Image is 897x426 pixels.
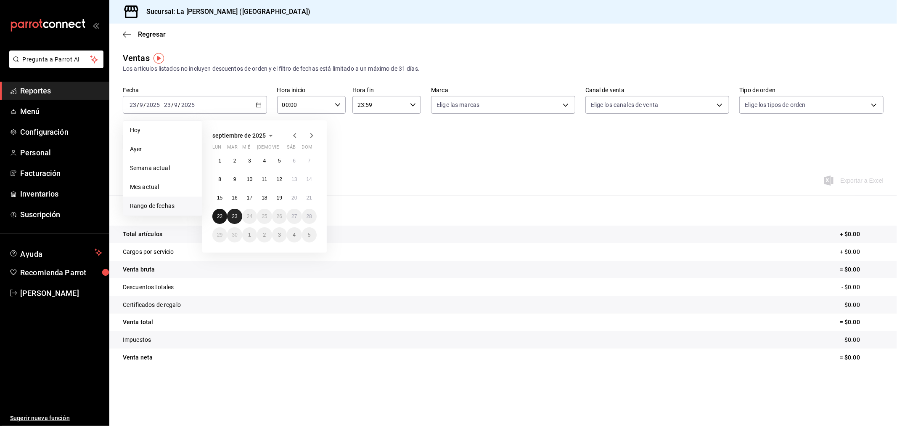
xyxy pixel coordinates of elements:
[123,318,153,327] p: Venta total
[20,147,102,158] span: Personal
[293,158,296,164] abbr: 6 de septiembre de 2025
[840,353,884,362] p: = $0.00
[302,144,312,153] abbr: domingo
[263,158,266,164] abbr: 4 de septiembre de 2025
[242,227,257,242] button: 1 de octubre de 2025
[212,130,276,141] button: septiembre de 2025
[291,176,297,182] abbr: 13 de septiembre de 2025
[181,101,195,108] input: ----
[123,64,884,73] div: Los artículos listados no incluyen descuentos de orden y el filtro de fechas está limitado a un m...
[431,88,575,93] label: Marca
[287,227,302,242] button: 4 de octubre de 2025
[9,51,103,68] button: Pregunta a Parrot AI
[277,88,346,93] label: Hora inicio
[20,248,91,258] span: Ayuda
[233,158,236,164] abbr: 2 de septiembre de 2025
[585,88,730,93] label: Canal de venta
[20,126,102,138] span: Configuración
[20,209,102,220] span: Suscripción
[277,176,282,182] abbr: 12 de septiembre de 2025
[242,172,257,187] button: 10 de septiembre de 2025
[164,101,171,108] input: --
[242,209,257,224] button: 24 de septiembre de 2025
[242,153,257,168] button: 3 de septiembre de 2025
[291,213,297,219] abbr: 27 de septiembre de 2025
[212,209,227,224] button: 22 de septiembre de 2025
[248,232,251,238] abbr: 1 de octubre de 2025
[293,232,296,238] abbr: 4 de octubre de 2025
[287,153,302,168] button: 6 de septiembre de 2025
[437,101,479,109] span: Elige las marcas
[232,195,237,201] abbr: 16 de septiembre de 2025
[227,153,242,168] button: 2 de septiembre de 2025
[277,195,282,201] abbr: 19 de septiembre de 2025
[138,30,166,38] span: Regresar
[178,101,181,108] span: /
[352,88,421,93] label: Hora fin
[161,101,163,108] span: -
[841,283,884,292] p: - $0.00
[20,85,102,96] span: Reportes
[302,209,317,224] button: 28 de septiembre de 2025
[20,106,102,117] span: Menú
[262,176,267,182] abbr: 11 de septiembre de 2025
[20,288,102,299] span: [PERSON_NAME]
[739,88,884,93] label: Tipo de orden
[123,205,884,216] p: Resumen
[212,190,227,205] button: 15 de septiembre de 2025
[6,61,103,70] a: Pregunta a Parrot AI
[302,153,317,168] button: 7 de septiembre de 2025
[278,158,281,164] abbr: 5 de septiembre de 2025
[227,144,237,153] abbr: martes
[291,195,297,201] abbr: 20 de septiembre de 2025
[242,144,250,153] abbr: miércoles
[248,158,251,164] abbr: 3 de septiembre de 2025
[130,126,195,135] span: Hoy
[217,213,222,219] abbr: 22 de septiembre de 2025
[272,172,287,187] button: 12 de septiembre de 2025
[123,230,162,239] p: Total artículos
[257,190,272,205] button: 18 de septiembre de 2025
[247,176,252,182] abbr: 10 de septiembre de 2025
[840,230,884,239] p: + $0.00
[307,213,312,219] abbr: 28 de septiembre de 2025
[591,101,658,109] span: Elige los canales de venta
[137,101,139,108] span: /
[20,168,102,179] span: Facturación
[307,176,312,182] abbr: 14 de septiembre de 2025
[212,227,227,242] button: 29 de septiembre de 2025
[840,265,884,274] p: = $0.00
[143,101,146,108] span: /
[257,172,272,187] button: 11 de septiembre de 2025
[20,267,102,278] span: Recomienda Parrot
[272,227,287,242] button: 3 de octubre de 2025
[257,209,272,224] button: 25 de septiembre de 2025
[217,232,222,238] abbr: 29 de septiembre de 2025
[123,88,267,93] label: Fecha
[171,101,174,108] span: /
[263,232,266,238] abbr: 2 de octubre de 2025
[307,195,312,201] abbr: 21 de septiembre de 2025
[212,153,227,168] button: 1 de septiembre de 2025
[130,164,195,173] span: Semana actual
[129,101,137,108] input: --
[841,301,884,309] p: - $0.00
[272,144,279,153] abbr: viernes
[212,144,221,153] abbr: lunes
[227,190,242,205] button: 16 de septiembre de 2025
[217,195,222,201] abbr: 15 de septiembre de 2025
[227,227,242,242] button: 30 de septiembre de 2025
[287,172,302,187] button: 13 de septiembre de 2025
[308,232,311,238] abbr: 5 de octubre de 2025
[232,213,237,219] abbr: 23 de septiembre de 2025
[247,213,252,219] abbr: 24 de septiembre de 2025
[242,190,257,205] button: 17 de septiembre de 2025
[218,158,221,164] abbr: 1 de septiembre de 2025
[123,353,153,362] p: Venta neta
[174,101,178,108] input: --
[139,101,143,108] input: --
[278,232,281,238] abbr: 3 de octubre de 2025
[23,55,90,64] span: Pregunta a Parrot AI
[123,283,174,292] p: Descuentos totales
[272,153,287,168] button: 5 de septiembre de 2025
